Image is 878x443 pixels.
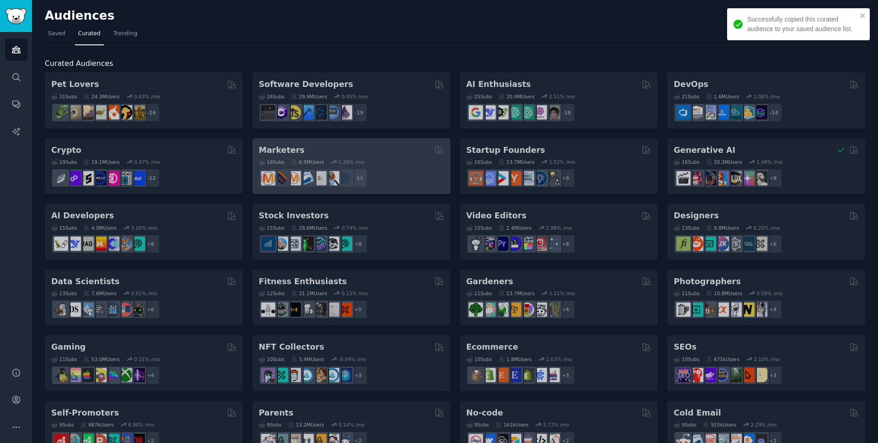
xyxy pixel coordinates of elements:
span: Trending [113,30,137,38]
div: Successfully copied this curated audience to your saved audience list. [747,15,857,34]
img: GummySearch logo [5,8,27,24]
a: Saved [45,27,69,45]
h2: Audiences [45,9,791,23]
a: Curated [75,27,104,45]
span: Curated [78,30,101,38]
a: Trending [110,27,140,45]
span: Curated Audiences [45,58,113,70]
button: close [860,12,866,19]
span: Saved [48,30,65,38]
